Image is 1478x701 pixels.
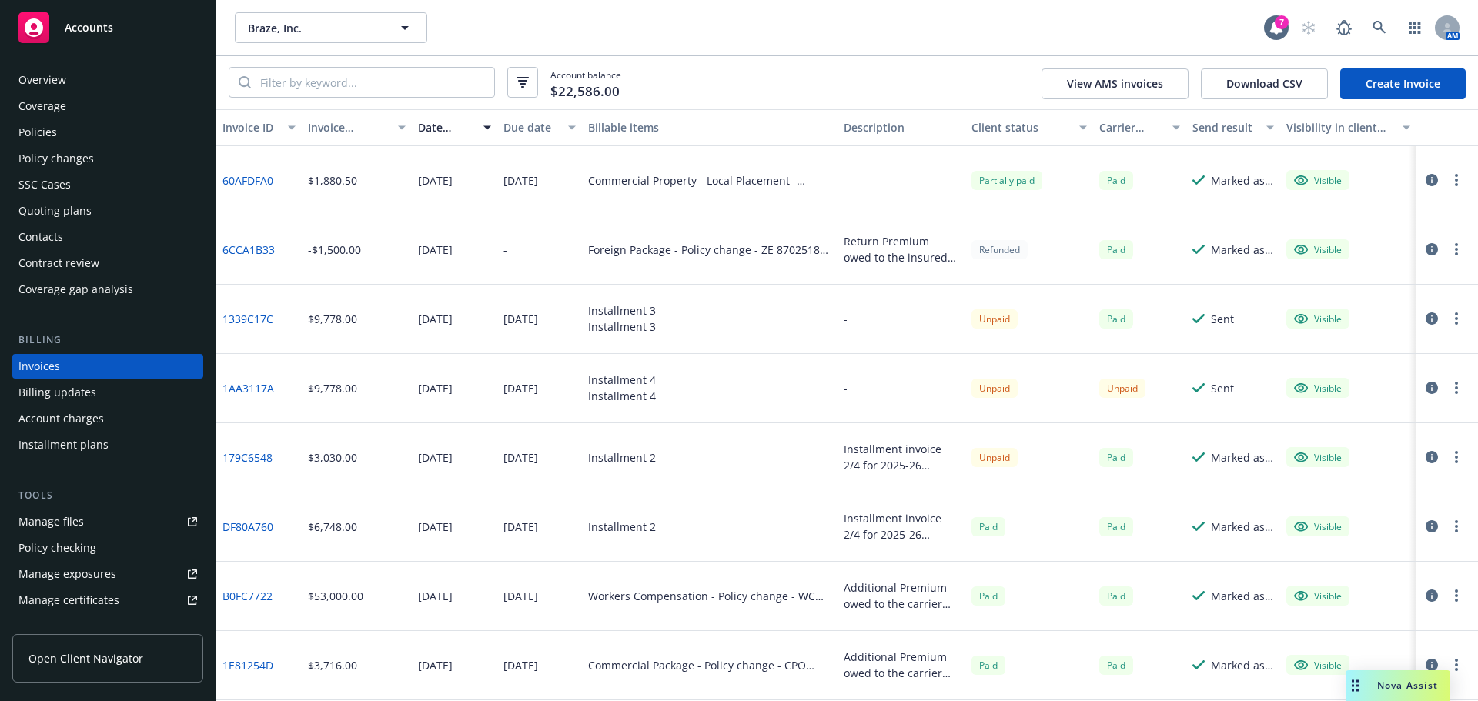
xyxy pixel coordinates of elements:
div: $3,716.00 [308,657,357,673]
div: Contract review [18,251,99,275]
div: - [844,380,848,396]
div: Sent [1211,311,1234,327]
div: Marked as sent [1211,242,1274,258]
a: 60AFDFA0 [222,172,273,189]
div: Billable items [588,119,831,135]
div: Paid [1099,171,1133,190]
span: Paid [971,517,1005,536]
span: Paid [971,656,1005,675]
div: Visible [1294,450,1342,464]
a: Coverage [12,94,203,119]
div: [DATE] [503,311,538,327]
a: Overview [12,68,203,92]
div: Send result [1192,119,1257,135]
div: Unpaid [971,379,1018,398]
a: Manage files [12,509,203,534]
span: Account balance [550,68,621,97]
a: 1AA3117A [222,380,274,396]
div: [DATE] [418,657,453,673]
div: [DATE] [503,519,538,535]
div: [DATE] [418,172,453,189]
div: Paid [1099,309,1133,329]
div: Installment invoice 2/4 for 2025-26 Umbrella [844,441,959,473]
div: Unpaid [971,448,1018,467]
div: Visible [1294,381,1342,395]
a: Coverage gap analysis [12,277,203,302]
span: Open Client Navigator [28,650,143,666]
button: Nova Assist [1346,670,1450,701]
div: Unpaid [971,309,1018,329]
div: $1,880.50 [308,172,357,189]
div: $6,748.00 [308,519,357,535]
div: $3,030.00 [308,449,357,466]
a: Billing updates [12,380,203,405]
a: Accounts [12,6,203,49]
div: SSC Cases [18,172,71,197]
div: Installment 3 [588,319,656,335]
button: Client status [965,109,1093,146]
div: Sent [1211,380,1234,396]
div: Client status [971,119,1070,135]
div: Additional Premium owed to the carrier for Final Audit of the 2024-25 WC policy. [844,579,959,612]
div: Installment 3 [588,302,656,319]
a: Installment plans [12,432,203,457]
a: 1E81254D [222,657,273,673]
div: 7 [1275,15,1289,29]
div: $53,000.00 [308,588,363,604]
div: Paid [971,586,1005,606]
div: - [503,242,507,258]
a: DF80A760 [222,519,273,535]
span: Paid [1099,586,1133,606]
div: Marked as sent [1211,449,1274,466]
div: Paid [1099,448,1133,467]
div: Policies [18,120,57,145]
div: Due date [503,119,560,135]
button: Description [838,109,965,146]
div: Drag to move [1346,670,1365,701]
div: Visible [1294,242,1342,256]
a: Manage exposures [12,562,203,586]
div: Installment 4 [588,372,656,388]
div: - [844,172,848,189]
div: Paid [1099,517,1133,536]
div: Account charges [18,406,104,431]
button: Send result [1186,109,1280,146]
div: Contacts [18,225,63,249]
input: Filter by keyword... [251,68,494,97]
div: [DATE] [418,311,453,327]
a: Switch app [1399,12,1430,43]
div: $9,778.00 [308,311,357,327]
div: Refunded [971,240,1028,259]
div: Coverage gap analysis [18,277,133,302]
div: Installment 4 [588,388,656,404]
div: Installment 2 [588,519,656,535]
div: Unpaid [1099,379,1145,398]
div: [DATE] [418,380,453,396]
a: Manage certificates [12,588,203,613]
div: Carrier status [1099,119,1164,135]
div: Policy changes [18,146,94,171]
div: Commercial Package - Policy change - CPO 9579347 - 02 [588,657,831,673]
button: Download CSV [1201,68,1328,99]
div: [DATE] [503,380,538,396]
div: Manage files [18,509,84,534]
div: Policy checking [18,536,96,560]
div: Visible [1294,658,1342,672]
a: SSC Cases [12,172,203,197]
div: Quoting plans [18,199,92,223]
a: Policy checking [12,536,203,560]
div: [DATE] [418,588,453,604]
span: Accounts [65,22,113,34]
a: Invoices [12,354,203,379]
div: Visible [1294,312,1342,325]
button: Billable items [582,109,838,146]
div: Installment plans [18,432,109,457]
div: Paid [1099,656,1133,675]
div: Invoice ID [222,119,279,135]
div: Installment 2 [588,449,656,466]
div: Invoices [18,354,60,379]
div: [DATE] [503,588,538,604]
div: Partially paid [971,171,1042,190]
